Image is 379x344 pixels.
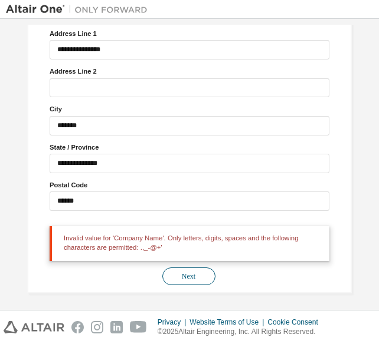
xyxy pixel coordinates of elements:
[189,317,267,327] div: Website Terms of Use
[50,143,329,152] label: State / Province
[4,321,64,333] img: altair_logo.svg
[50,104,329,114] label: City
[50,180,329,190] label: Postal Code
[50,226,329,261] div: Invalid value for 'Company Name'. Only letters, digits, spaces and the following characters are p...
[162,267,215,285] button: Next
[6,4,153,15] img: Altair One
[158,317,189,327] div: Privacy
[267,317,325,327] div: Cookie Consent
[91,321,103,333] img: instagram.svg
[110,321,123,333] img: linkedin.svg
[158,327,325,337] p: © 2025 Altair Engineering, Inc. All Rights Reserved.
[50,29,329,38] label: Address Line 1
[71,321,84,333] img: facebook.svg
[50,67,329,76] label: Address Line 2
[130,321,147,333] img: youtube.svg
